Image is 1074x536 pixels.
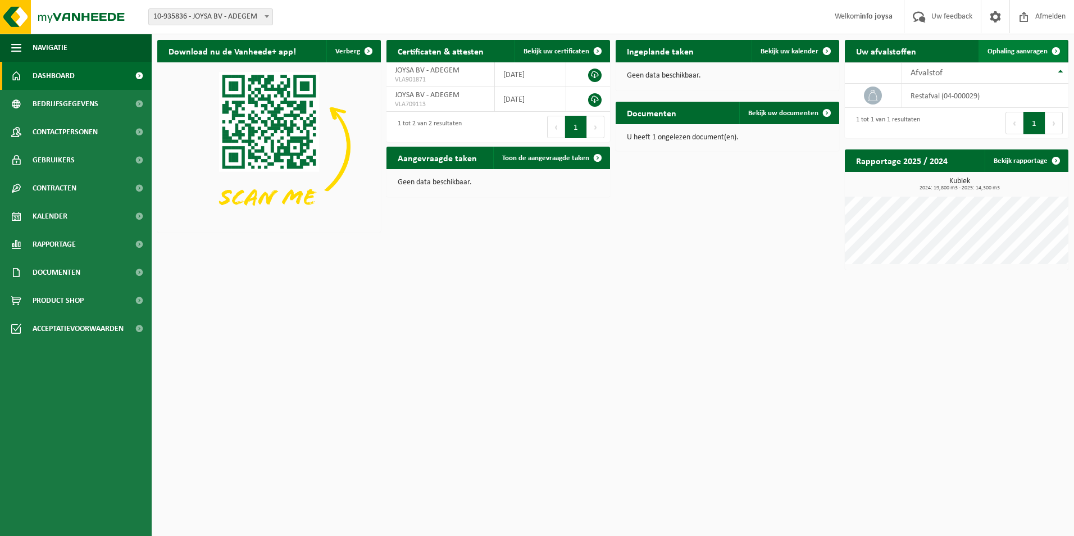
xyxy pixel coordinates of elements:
[502,155,589,162] span: Toon de aangevraagde taken
[33,174,76,202] span: Contracten
[395,66,459,75] span: JOYSA BV - ADEGEM
[739,102,838,124] a: Bekijk uw documenten
[1005,112,1023,134] button: Previous
[860,12,893,21] strong: info joysa
[850,185,1068,191] span: 2024: 19,800 m3 - 2025: 14,300 m3
[395,100,486,109] span: VLA709113
[33,202,67,230] span: Kalender
[33,146,75,174] span: Gebruikers
[1045,112,1063,134] button: Next
[398,179,599,187] p: Geen data beschikbaar.
[395,75,486,84] span: VLA901871
[335,48,360,55] span: Verberg
[33,230,76,258] span: Rapportage
[911,69,943,78] span: Afvalstof
[616,40,705,62] h2: Ingeplande taken
[565,116,587,138] button: 1
[157,62,381,230] img: Download de VHEPlus App
[386,147,488,169] h2: Aangevraagde taken
[149,9,272,25] span: 10-935836 - JOYSA BV - ADEGEM
[33,90,98,118] span: Bedrijfsgegevens
[392,115,462,139] div: 1 tot 2 van 2 resultaten
[987,48,1048,55] span: Ophaling aanvragen
[33,62,75,90] span: Dashboard
[587,116,604,138] button: Next
[33,118,98,146] span: Contactpersonen
[326,40,380,62] button: Verberg
[547,116,565,138] button: Previous
[386,40,495,62] h2: Certificaten & attesten
[495,87,566,112] td: [DATE]
[627,134,828,142] p: U heeft 1 ongelezen document(en).
[157,40,307,62] h2: Download nu de Vanheede+ app!
[524,48,589,55] span: Bekijk uw certificaten
[395,91,459,99] span: JOYSA BV - ADEGEM
[748,110,818,117] span: Bekijk uw documenten
[515,40,609,62] a: Bekijk uw certificaten
[33,315,124,343] span: Acceptatievoorwaarden
[850,178,1068,191] h3: Kubiek
[627,72,828,80] p: Geen data beschikbaar.
[752,40,838,62] a: Bekijk uw kalender
[761,48,818,55] span: Bekijk uw kalender
[979,40,1067,62] a: Ophaling aanvragen
[33,258,80,287] span: Documenten
[493,147,609,169] a: Toon de aangevraagde taken
[902,84,1068,108] td: restafval (04-000029)
[1023,112,1045,134] button: 1
[148,8,273,25] span: 10-935836 - JOYSA BV - ADEGEM
[495,62,566,87] td: [DATE]
[845,40,927,62] h2: Uw afvalstoffen
[850,111,920,135] div: 1 tot 1 van 1 resultaten
[616,102,688,124] h2: Documenten
[985,149,1067,172] a: Bekijk rapportage
[33,287,84,315] span: Product Shop
[33,34,67,62] span: Navigatie
[845,149,959,171] h2: Rapportage 2025 / 2024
